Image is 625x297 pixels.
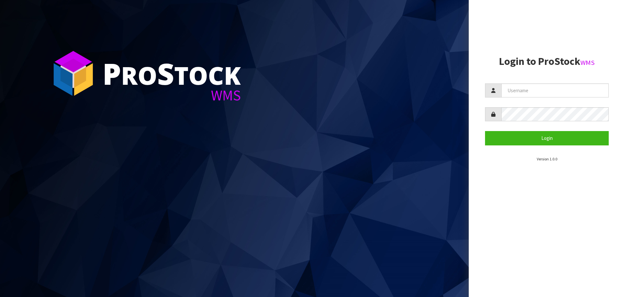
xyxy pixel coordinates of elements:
[537,156,557,161] small: Version 1.0.0
[157,53,174,93] span: S
[501,83,609,97] input: Username
[103,88,241,103] div: WMS
[485,131,609,145] button: Login
[580,58,595,67] small: WMS
[103,59,241,88] div: ro tock
[103,53,121,93] span: P
[485,56,609,67] h2: Login to ProStock
[49,49,98,98] img: ProStock Cube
